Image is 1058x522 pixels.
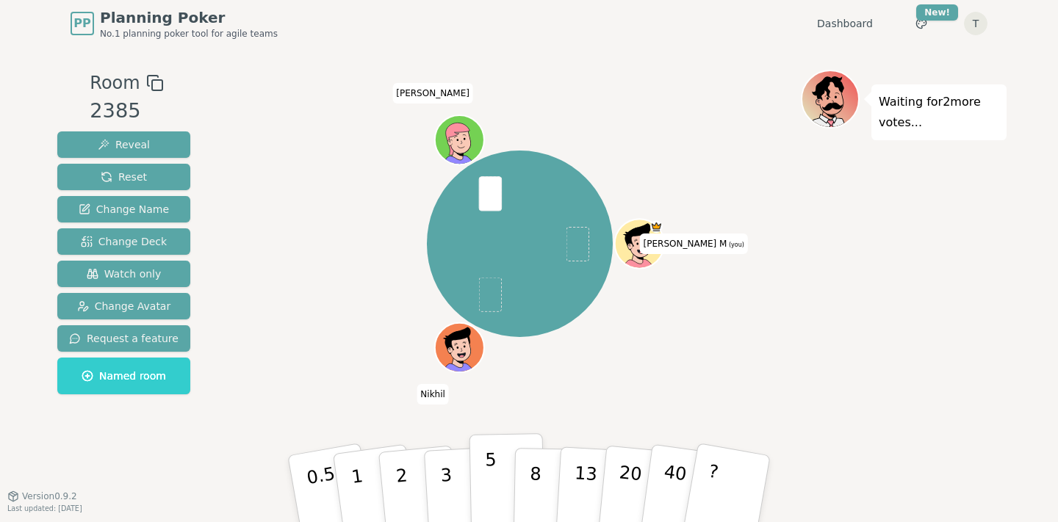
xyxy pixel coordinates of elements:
[57,164,190,190] button: Reset
[57,325,190,352] button: Request a feature
[727,242,744,248] span: (you)
[90,96,163,126] div: 2385
[57,293,190,319] button: Change Avatar
[916,4,958,21] div: New!
[417,384,449,405] span: Click to change your name
[87,267,162,281] span: Watch only
[100,7,278,28] span: Planning Poker
[908,10,935,37] button: New!
[57,261,190,287] button: Watch only
[69,331,179,346] span: Request a feature
[7,504,82,512] span: Last updated: [DATE]
[817,16,873,31] a: Dashboard
[640,233,748,254] span: Click to change your name
[616,221,663,267] button: Click to change your avatar
[392,83,473,104] span: Click to change your name
[57,131,190,158] button: Reveal
[879,92,999,133] p: Waiting for 2 more votes...
[90,70,140,96] span: Room
[101,170,147,184] span: Reset
[57,196,190,222] button: Change Name
[100,28,278,40] span: No.1 planning poker tool for agile teams
[57,228,190,255] button: Change Deck
[73,15,90,32] span: PP
[650,221,663,233] span: Thilak M is the host
[7,490,77,502] button: Version0.9.2
[98,137,150,152] span: Reveal
[77,299,171,313] span: Change Avatar
[81,234,167,249] span: Change Deck
[57,358,190,394] button: Named room
[79,202,169,217] span: Change Name
[22,490,77,502] span: Version 0.9.2
[964,12,987,35] button: T
[71,7,278,40] a: PPPlanning PokerNo.1 planning poker tool for agile teams
[82,369,166,383] span: Named room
